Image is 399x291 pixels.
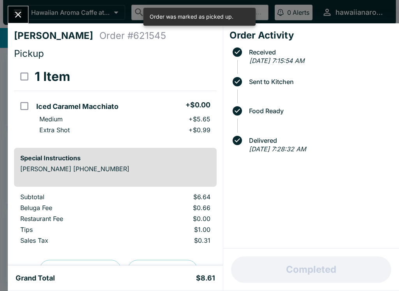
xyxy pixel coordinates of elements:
p: $0.31 [140,237,210,244]
table: orders table [14,193,217,247]
h5: + $0.00 [185,100,210,110]
span: Pickup [14,48,44,59]
h5: Iced Caramel Macchiato [36,102,118,111]
div: Order was marked as picked up. [150,10,233,23]
span: Delivered [245,137,393,144]
p: $1.00 [140,226,210,233]
h4: Order # 621545 [99,30,166,42]
span: Food Ready [245,107,393,114]
p: + $0.99 [189,126,210,134]
p: Beluga Fee [20,204,127,212]
button: Print Receipt [127,260,198,280]
p: $0.00 [140,215,210,223]
em: [DATE] 7:15:54 AM [249,57,304,65]
h5: Grand Total [16,273,55,283]
h3: 1 Item [35,69,70,84]
p: $0.66 [140,204,210,212]
p: [PERSON_NAME] [PHONE_NUMBER] [20,165,210,173]
p: + $5.65 [189,115,210,123]
p: Extra Shot [39,126,70,134]
p: Tips [20,226,127,233]
h4: [PERSON_NAME] [14,30,99,42]
p: $6.64 [140,193,210,201]
p: Medium [39,115,63,123]
em: [DATE] 7:28:32 AM [249,145,306,153]
h6: Special Instructions [20,154,210,162]
table: orders table [14,63,217,142]
h5: $8.61 [196,273,215,283]
p: Sales Tax [20,237,127,244]
span: Sent to Kitchen [245,78,393,85]
h4: Order Activity [230,30,393,41]
button: Close [8,6,28,23]
button: Preview Receipt [39,260,121,280]
p: Subtotal [20,193,127,201]
p: Restaurant Fee [20,215,127,223]
span: Received [245,49,393,56]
